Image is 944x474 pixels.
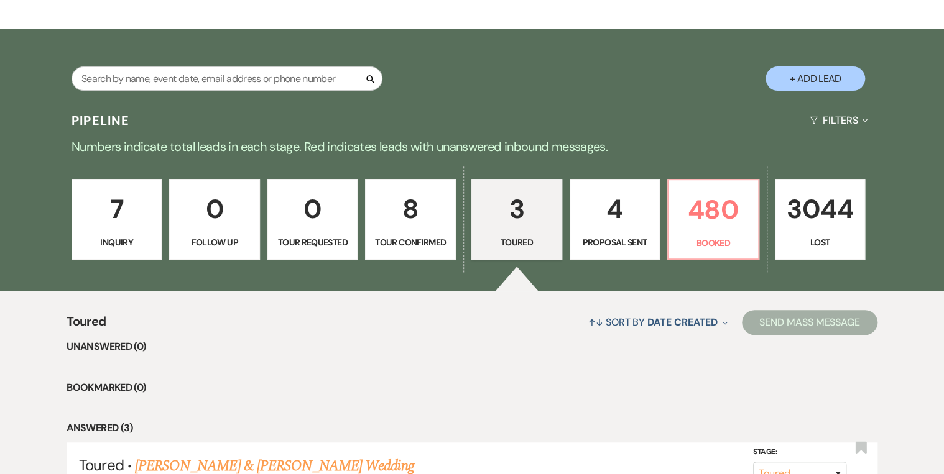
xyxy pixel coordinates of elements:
button: Sort By Date Created [583,306,733,339]
p: Lost [783,235,858,249]
a: 3044Lost [775,179,866,260]
input: Search by name, event date, email address or phone number [72,66,382,91]
p: 3044 [783,188,858,230]
li: Unanswered (0) [67,339,877,355]
a: 0Follow Up [169,179,260,260]
p: Toured [479,235,554,249]
span: Toured [67,312,106,339]
button: + Add Lead [766,66,865,91]
a: 7Inquiry [72,179,162,260]
a: 0Tour Requested [267,179,358,260]
a: 4Proposal Sent [570,179,660,260]
p: Tour Requested [275,235,350,249]
span: ↑↓ [588,316,603,329]
p: Proposal Sent [578,235,652,249]
button: Filters [805,104,872,137]
p: Tour Confirmed [373,235,448,249]
span: Date Created [647,316,718,329]
li: Bookmarked (0) [67,380,877,396]
p: 7 [80,188,154,230]
p: Numbers indicate total leads in each stage. Red indicates leads with unanswered inbound messages. [24,137,920,157]
label: Stage: [753,445,846,459]
p: Booked [676,236,751,250]
h3: Pipeline [72,112,130,129]
p: 4 [578,188,652,230]
li: Answered (3) [67,420,877,436]
p: 8 [373,188,448,230]
p: Follow Up [177,235,252,249]
p: Inquiry [80,235,154,249]
a: 3Toured [471,179,562,260]
p: 0 [275,188,350,230]
p: 0 [177,188,252,230]
a: 480Booked [667,179,759,260]
button: Send Mass Message [742,310,877,335]
a: 8Tour Confirmed [365,179,456,260]
p: 3 [479,188,554,230]
p: 480 [676,189,751,230]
